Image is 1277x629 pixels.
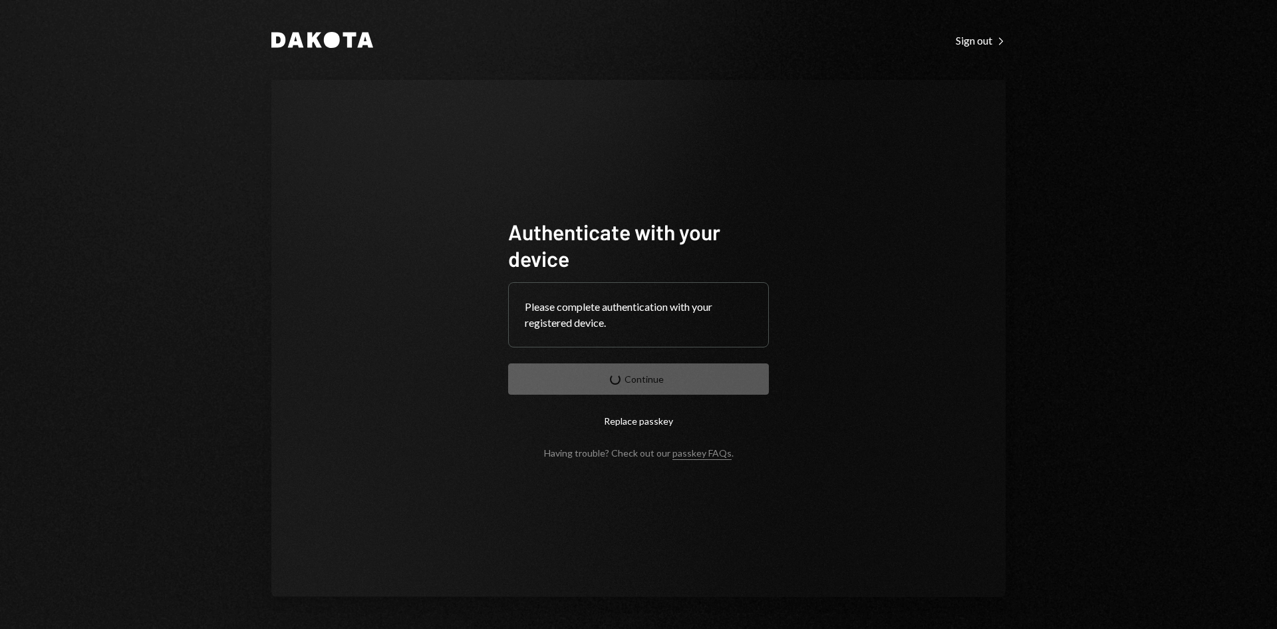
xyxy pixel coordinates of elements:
[956,34,1006,47] div: Sign out
[956,33,1006,47] a: Sign out
[544,447,734,459] div: Having trouble? Check out our .
[508,405,769,437] button: Replace passkey
[508,218,769,272] h1: Authenticate with your device
[672,447,732,460] a: passkey FAQs
[525,299,752,331] div: Please complete authentication with your registered device.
